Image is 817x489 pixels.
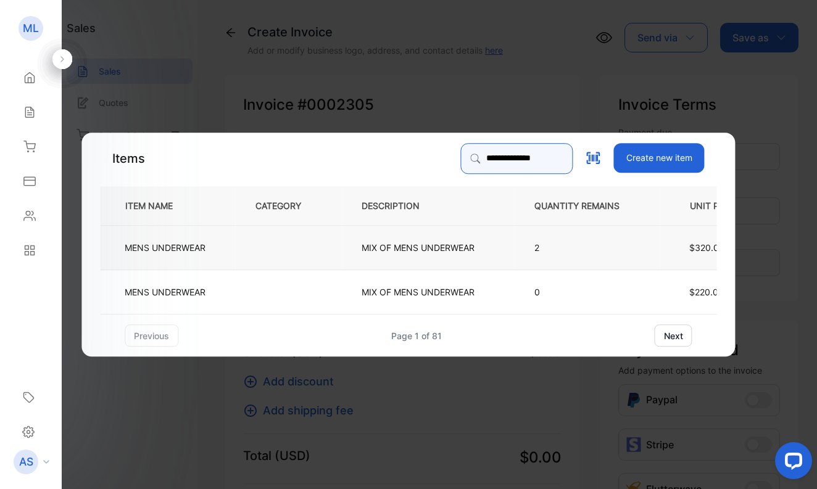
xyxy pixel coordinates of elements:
[362,199,439,212] p: DESCRIPTION
[680,199,753,212] p: UNIT PRICE
[255,199,321,212] p: CATEGORY
[125,241,205,254] p: MENS UNDERWEAR
[125,324,178,347] button: previous
[19,454,33,470] p: AS
[614,143,705,173] button: Create new item
[391,329,442,342] div: Page 1 of 81
[689,287,724,297] span: $220.00
[534,241,639,254] p: 2
[534,199,639,212] p: QUANTITY REMAINS
[23,20,39,36] p: ML
[362,286,475,298] p: MIX OF MENS UNDERWEAR
[120,199,193,212] p: ITEM NAME
[765,437,817,489] iframe: LiveChat chat widget
[534,286,639,298] p: 0
[655,324,692,347] button: next
[125,286,205,298] p: MENS UNDERWEAR
[362,241,475,254] p: MIX OF MENS UNDERWEAR
[112,149,145,168] p: Items
[689,242,724,253] span: $320.00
